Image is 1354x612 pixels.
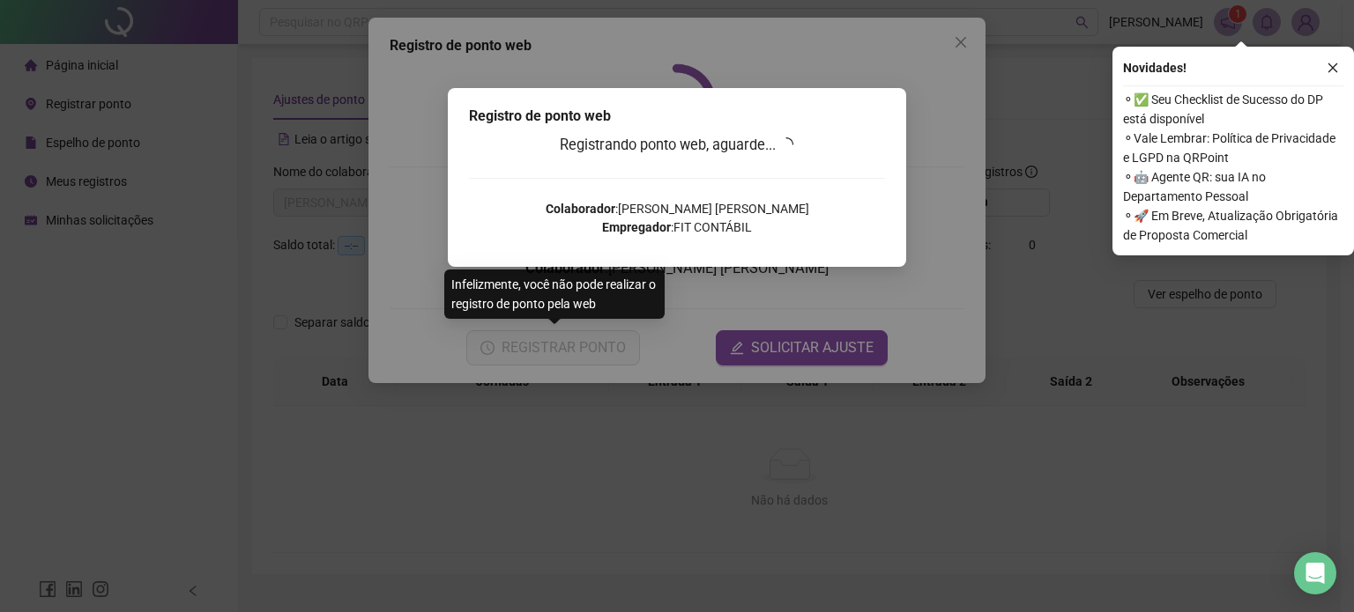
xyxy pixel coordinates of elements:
span: Novidades ! [1123,58,1187,77]
h3: Registrando ponto web, aguarde... [469,134,885,157]
p: : [PERSON_NAME] [PERSON_NAME] : FIT CONTÁBIL [469,200,885,237]
span: loading [779,137,793,151]
strong: Colaborador [546,202,615,216]
div: Infelizmente, você não pode realizar o registro de ponto pela web [444,269,665,319]
span: close [1327,62,1339,74]
span: ⚬ 🤖 Agente QR: sua IA no Departamento Pessoal [1123,167,1343,206]
span: ⚬ Vale Lembrar: Política de Privacidade e LGPD na QRPoint [1123,129,1343,167]
strong: Empregador [602,220,671,234]
span: ⚬ ✅ Seu Checklist de Sucesso do DP está disponível [1123,90,1343,129]
div: Registro de ponto web [469,106,885,127]
span: ⚬ 🚀 Em Breve, Atualização Obrigatória de Proposta Comercial [1123,206,1343,245]
div: Open Intercom Messenger [1294,552,1336,594]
